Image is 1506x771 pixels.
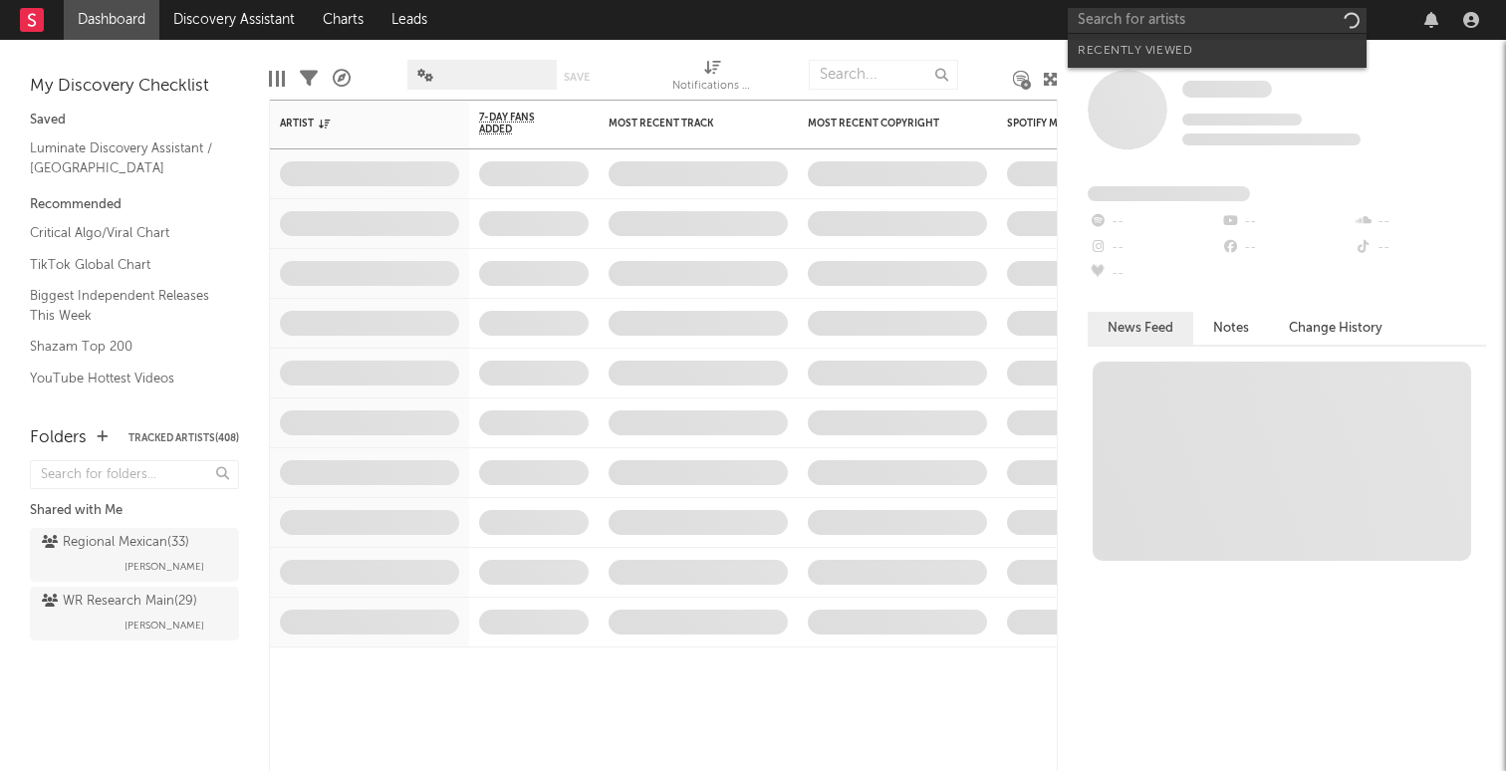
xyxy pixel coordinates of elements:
[30,75,239,99] div: My Discovery Checklist
[30,368,219,389] a: YouTube Hottest Videos
[30,460,239,489] input: Search for folders...
[42,590,197,614] div: WR Research Main ( 29 )
[1182,80,1272,100] a: Some Artist
[672,50,752,108] div: Notifications (Artist)
[269,50,285,108] div: Edit Columns
[1088,186,1250,201] span: Fans Added by Platform
[609,118,758,129] div: Most Recent Track
[30,499,239,523] div: Shared with Me
[1088,312,1193,345] button: News Feed
[30,528,239,582] a: Regional Mexican(33)[PERSON_NAME]
[1193,312,1269,345] button: Notes
[1088,261,1220,287] div: --
[1088,235,1220,261] div: --
[479,112,559,135] span: 7-Day Fans Added
[809,60,958,90] input: Search...
[280,118,429,129] div: Artist
[1068,8,1367,33] input: Search for artists
[30,222,219,244] a: Critical Algo/Viral Chart
[42,531,189,555] div: Regional Mexican ( 33 )
[1182,133,1361,145] span: 0 fans last week
[564,72,590,83] button: Save
[1354,209,1486,235] div: --
[1220,235,1353,261] div: --
[672,75,752,99] div: Notifications (Artist)
[1182,81,1272,98] span: Some Artist
[1220,209,1353,235] div: --
[333,50,351,108] div: A&R Pipeline
[30,109,239,132] div: Saved
[808,118,957,129] div: Most Recent Copyright
[128,433,239,443] button: Tracked Artists(408)
[300,50,318,108] div: Filters
[30,426,87,450] div: Folders
[1182,114,1302,126] span: Tracking Since: [DATE]
[30,193,239,217] div: Recommended
[1354,235,1486,261] div: --
[1269,312,1402,345] button: Change History
[1088,209,1220,235] div: --
[30,336,219,358] a: Shazam Top 200
[30,137,219,178] a: Luminate Discovery Assistant / [GEOGRAPHIC_DATA]
[1007,118,1156,129] div: Spotify Monthly Listeners
[125,614,204,638] span: [PERSON_NAME]
[1078,39,1357,63] div: Recently Viewed
[30,285,219,326] a: Biggest Independent Releases This Week
[125,555,204,579] span: [PERSON_NAME]
[30,254,219,276] a: TikTok Global Chart
[30,587,239,641] a: WR Research Main(29)[PERSON_NAME]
